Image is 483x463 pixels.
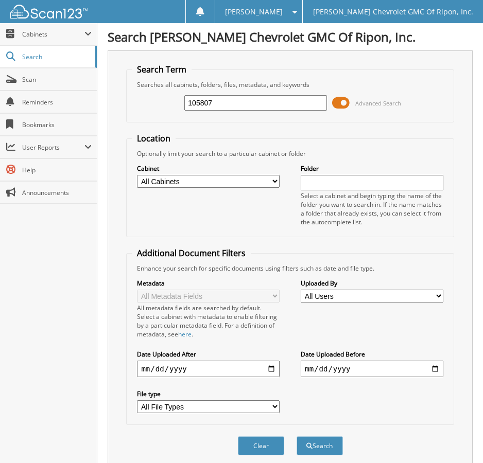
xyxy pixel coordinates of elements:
[313,9,473,15] span: [PERSON_NAME] Chevrolet GMC Of Ripon, Inc.
[355,99,401,107] span: Advanced Search
[22,120,92,129] span: Bookmarks
[301,164,443,173] label: Folder
[22,52,90,61] span: Search
[137,304,279,339] div: All metadata fields are searched by default. Select a cabinet with metadata to enable filtering b...
[301,361,443,377] input: end
[137,279,279,288] label: Metadata
[132,80,448,89] div: Searches all cabinets, folders, files, metadata, and keywords
[137,389,279,398] label: File type
[297,436,343,455] button: Search
[225,9,283,15] span: [PERSON_NAME]
[137,361,279,377] input: start
[137,164,279,173] label: Cabinet
[22,188,92,197] span: Announcements
[132,149,448,158] div: Optionally limit your search to a particular cabinet or folder
[22,75,92,84] span: Scan
[301,191,443,226] div: Select a cabinet and begin typing the name of the folder you want to search in. If the name match...
[238,436,284,455] button: Clear
[137,350,279,359] label: Date Uploaded After
[132,247,251,259] legend: Additional Document Filters
[301,279,443,288] label: Uploaded By
[432,414,483,463] iframe: Chat Widget
[10,5,88,19] img: scan123-logo-white.svg
[108,28,473,45] h1: Search [PERSON_NAME] Chevrolet GMC Of Ripon, Inc.
[178,330,192,339] a: here
[22,98,92,106] span: Reminders
[132,133,176,144] legend: Location
[22,166,92,174] span: Help
[301,350,443,359] label: Date Uploaded Before
[132,264,448,273] div: Enhance your search for specific documents using filters such as date and file type.
[22,143,84,152] span: User Reports
[22,30,84,39] span: Cabinets
[132,64,192,75] legend: Search Term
